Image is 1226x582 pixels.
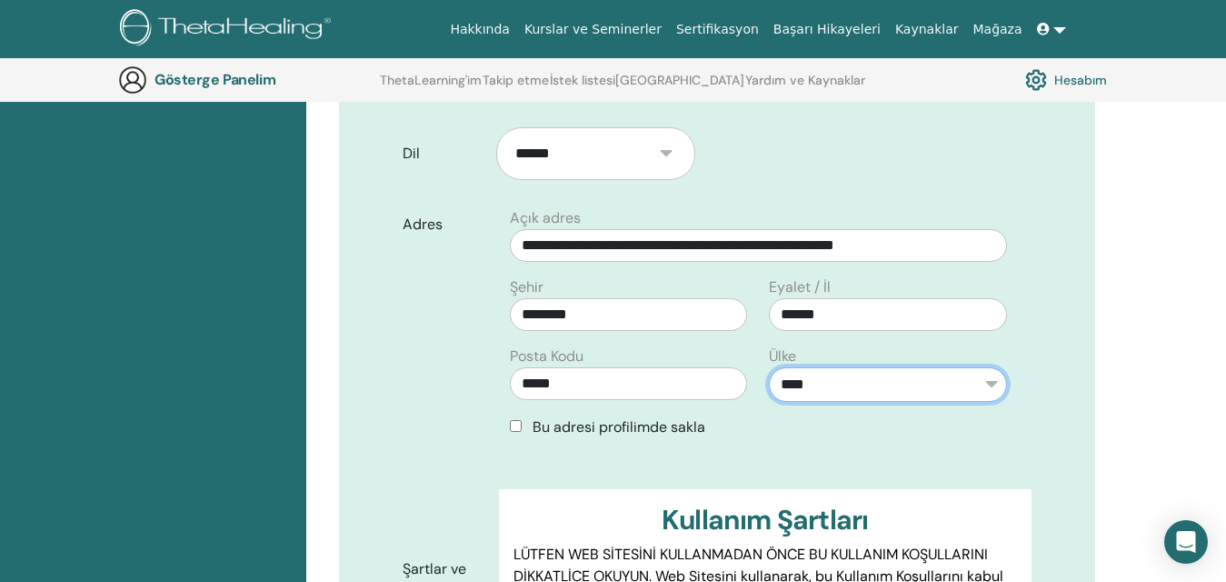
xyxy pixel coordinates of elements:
font: Bu adresi profilimde sakla [533,417,705,436]
font: Sertifikasyon [676,22,759,36]
font: Mağaza [972,22,1022,36]
a: Kaynaklar [888,13,966,46]
font: İstek listesi [550,72,615,88]
font: Hesabım [1054,73,1107,89]
font: Gösterge Panelim [154,70,275,89]
font: Ülke [769,346,796,366]
a: Hesabım [1025,65,1107,95]
font: Kurslar ve Seminerler [524,22,662,36]
img: logo.png [120,9,337,50]
font: [GEOGRAPHIC_DATA] [615,72,744,88]
a: Yardım ve Kaynaklar [745,73,865,102]
a: ThetaLearning'im [380,73,482,102]
font: Şehir [510,277,543,296]
font: Eyalet / İl [769,277,831,296]
font: Kaynaklar [895,22,959,36]
a: Kurslar ve Seminerler [517,13,669,46]
div: Open Intercom Messenger [1164,520,1208,564]
font: Dil [403,144,420,163]
a: Hakkında [443,13,517,46]
font: Yardım ve Kaynaklar [745,72,865,88]
font: Başarı Hikayeleri [773,22,881,36]
a: İstek listesi [550,73,615,102]
a: Takip etme [483,73,549,102]
a: [GEOGRAPHIC_DATA] [615,73,744,102]
a: Başarı Hikayeleri [766,13,888,46]
a: Mağaza [965,13,1029,46]
font: Açık adres [510,208,581,227]
img: cog.svg [1025,65,1047,95]
font: Takip etme [483,72,549,88]
font: Kullanım Şartları [662,502,868,537]
font: Hakkında [450,22,510,36]
font: Posta Kodu [510,346,583,366]
a: Sertifikasyon [669,13,766,46]
img: generic-user-icon.jpg [118,65,147,95]
font: Adres [403,215,443,234]
font: ThetaLearning'im [380,72,482,88]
